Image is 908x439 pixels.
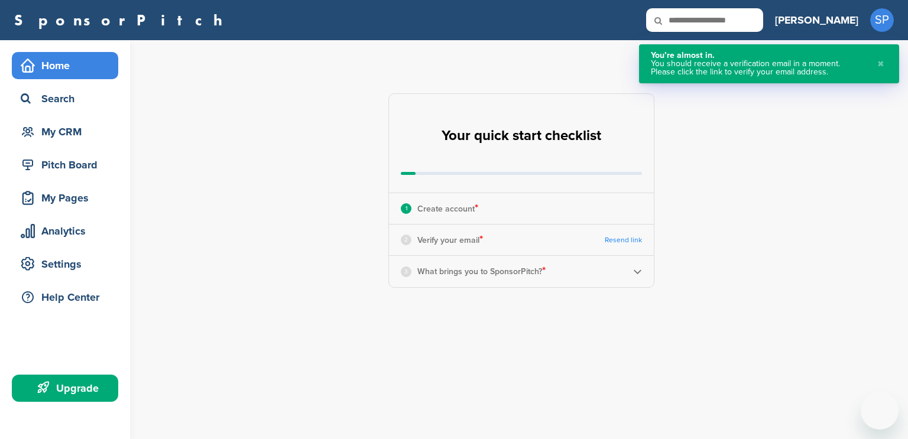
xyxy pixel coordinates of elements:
h2: Your quick start checklist [442,123,601,149]
a: Pitch Board [12,151,118,178]
p: What brings you to SponsorPitch? [417,264,546,279]
button: Close [874,51,887,76]
span: SP [870,8,894,32]
p: Verify your email [417,232,483,248]
div: Help Center [18,287,118,308]
a: Settings [12,251,118,278]
div: My Pages [18,187,118,209]
a: SponsorPitch [14,12,230,28]
div: Pitch Board [18,154,118,175]
a: Resend link [605,236,642,245]
a: Search [12,85,118,112]
a: Analytics [12,217,118,245]
div: 3 [401,266,411,277]
img: Checklist arrow 2 [633,267,642,276]
a: My Pages [12,184,118,212]
div: Upgrade [18,378,118,399]
div: Settings [18,253,118,275]
iframe: Button to launch messaging window [861,392,899,430]
div: Home [18,55,118,76]
a: Home [12,52,118,79]
div: 1 [401,203,411,214]
div: You should receive a verification email in a moment. Please click the link to verify your email a... [651,60,865,76]
div: Search [18,88,118,109]
a: Upgrade [12,375,118,402]
div: 2 [401,235,411,245]
h3: [PERSON_NAME] [775,12,858,28]
div: Analytics [18,220,118,242]
div: You’re almost in. [651,51,865,60]
p: Create account [417,201,478,216]
a: My CRM [12,118,118,145]
a: Help Center [12,284,118,311]
div: My CRM [18,121,118,142]
a: [PERSON_NAME] [775,7,858,33]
